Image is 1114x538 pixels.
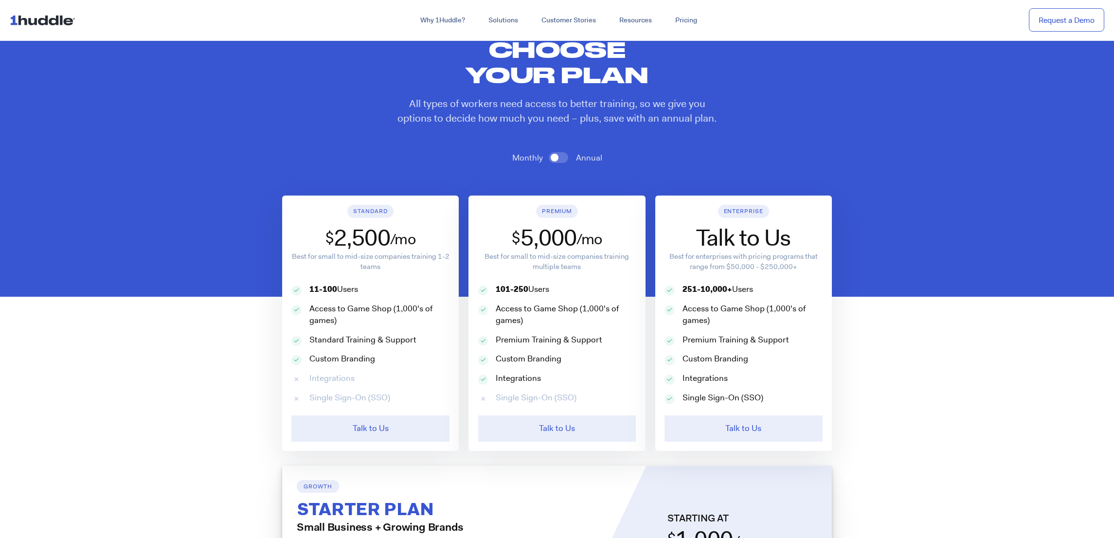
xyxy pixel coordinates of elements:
[325,228,334,252] span: $
[496,303,636,326] p: Access to Game Shop (1,000's of games)
[297,522,570,534] h4: Small Business + Growing Brands
[397,97,717,126] p: All types of workers need access to better training, so we give you options to decide how much yo...
[304,482,332,491] h6: Growth
[683,353,748,365] p: Custom Branding
[696,224,791,252] div: Talk to Us
[409,12,477,29] a: Why 1Huddle?
[512,152,543,163] span: Monthly
[297,502,570,520] h2: Starter Plan
[309,284,358,295] p: Users
[390,229,416,250] label: /mo
[334,224,390,252] div: 2,500
[683,303,823,326] p: Access to Game Shop (1,000's of games)
[683,334,789,346] p: Premium Training & Support
[665,415,823,442] a: Talk to Us
[309,373,355,384] p: Integrations
[309,392,390,404] p: Single Sign-On (SSO)
[496,353,561,365] p: Custom Branding
[667,511,827,525] p: Starting at
[576,229,602,250] label: /mo
[496,373,541,384] p: Integrations
[1029,8,1104,32] a: Request a Demo
[478,415,636,442] a: Talk to Us
[496,392,576,404] p: Single Sign-On (SSO)
[291,251,449,272] p: Best for small to mid-size companies training 1-2 teams
[309,284,337,294] strong: 11-100
[683,373,728,384] p: Integrations
[724,207,764,215] span: Enterprise
[309,353,375,365] p: Custom Branding
[683,392,763,404] p: Single Sign-On (SSO)
[477,12,530,29] a: Solutions
[608,12,664,29] a: Resources
[521,224,576,252] div: 5,000
[309,334,416,346] p: Standard Training & Support
[291,415,449,442] a: Talk to Us
[542,207,573,215] span: Premium
[664,12,709,29] a: Pricing
[683,284,753,295] p: Users
[309,303,449,326] p: Access to Game Shop (1,000's of games)
[683,284,732,294] strong: 251-10,000+
[512,228,521,252] span: $
[444,37,670,87] h2: Choose your plan
[10,11,79,29] img: ...
[496,334,602,346] p: Premium Training & Support
[496,284,528,294] strong: 101-250
[478,251,636,272] p: Best for small to mid-size companies training multiple teams
[353,207,388,215] span: Standard
[576,152,602,163] span: Annual
[496,284,549,295] p: Users
[530,12,608,29] a: Customer Stories
[665,251,823,272] p: Best for enterprises with pricing programs that range from $50,000 - $250,000+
